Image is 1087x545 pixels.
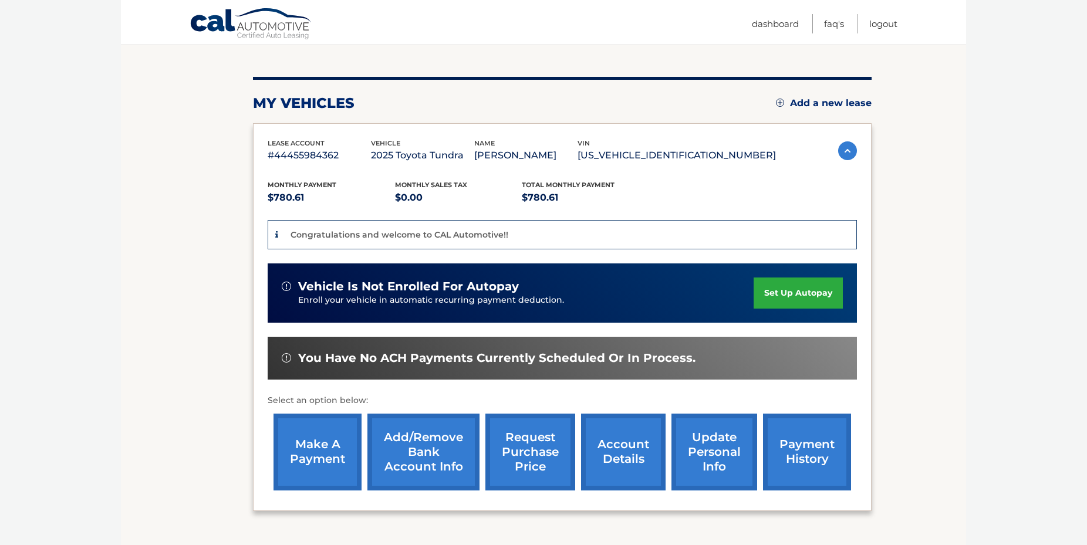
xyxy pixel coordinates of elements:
span: name [474,139,495,147]
span: lease account [268,139,325,147]
p: #44455984362 [268,147,371,164]
span: Monthly sales Tax [395,181,467,189]
p: $780.61 [522,189,649,206]
img: alert-white.svg [282,282,291,291]
p: $0.00 [395,189,522,206]
img: add.svg [776,99,784,107]
a: Dashboard [752,14,799,33]
a: Cal Automotive [190,8,313,42]
span: vehicle is not enrolled for autopay [298,279,519,294]
a: account details [581,414,666,490]
a: update personal info [671,414,757,490]
p: [PERSON_NAME] [474,147,578,164]
p: [US_VEHICLE_IDENTIFICATION_NUMBER] [578,147,776,164]
a: Add a new lease [776,97,872,109]
a: FAQ's [824,14,844,33]
h2: my vehicles [253,94,355,112]
p: Congratulations and welcome to CAL Automotive!! [291,229,508,240]
p: Select an option below: [268,394,857,408]
p: 2025 Toyota Tundra [371,147,474,164]
a: payment history [763,414,851,490]
img: accordion-active.svg [838,141,857,160]
a: set up autopay [754,277,843,309]
span: Monthly Payment [268,181,336,189]
span: vin [578,139,590,147]
span: You have no ACH payments currently scheduled or in process. [298,351,696,365]
a: request purchase price [485,414,575,490]
p: $780.61 [268,189,395,206]
a: Logout [869,14,897,33]
img: alert-white.svg [282,353,291,363]
span: vehicle [371,139,400,147]
a: Add/Remove bank account info [367,414,480,490]
a: make a payment [274,414,362,490]
p: Enroll your vehicle in automatic recurring payment deduction. [298,294,754,307]
span: Total Monthly Payment [522,181,615,189]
